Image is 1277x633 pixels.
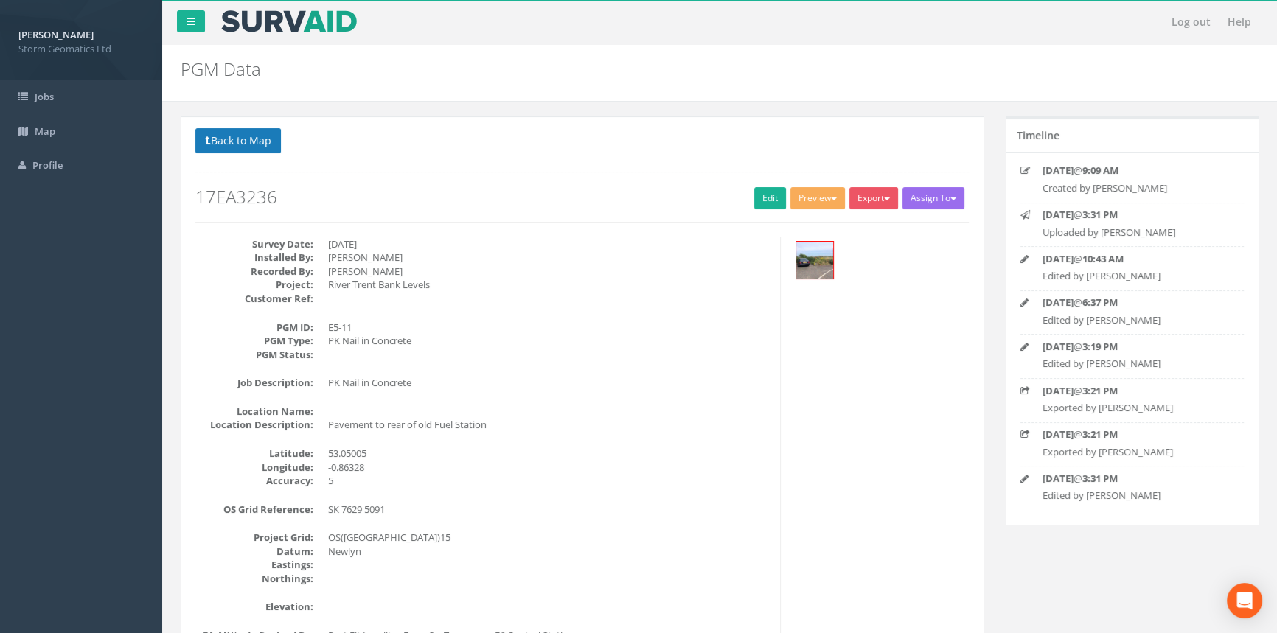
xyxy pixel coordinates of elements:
[195,128,281,153] button: Back to Map
[1043,269,1225,283] p: Edited by [PERSON_NAME]
[195,251,313,265] dt: Installed By:
[849,187,898,209] button: Export
[1017,130,1059,141] h5: Timeline
[195,334,313,348] dt: PGM Type:
[328,531,769,545] dd: OS([GEOGRAPHIC_DATA])15
[195,461,313,475] dt: Longitude:
[195,572,313,586] dt: Northings:
[1043,208,1074,221] strong: [DATE]
[195,600,313,614] dt: Elevation:
[1043,384,1225,398] p: @
[195,237,313,251] dt: Survey Date:
[1043,164,1225,178] p: @
[328,251,769,265] dd: [PERSON_NAME]
[1043,252,1225,266] p: @
[1082,384,1118,397] strong: 3:21 PM
[1043,445,1225,459] p: Exported by [PERSON_NAME]
[1043,208,1225,222] p: @
[195,348,313,362] dt: PGM Status:
[195,558,313,572] dt: Eastings:
[1043,472,1225,486] p: @
[195,531,313,545] dt: Project Grid:
[1043,384,1074,397] strong: [DATE]
[328,461,769,475] dd: -0.86328
[328,237,769,251] dd: [DATE]
[328,418,769,432] dd: Pavement to rear of old Fuel Station
[195,292,313,306] dt: Customer Ref:
[796,242,833,279] img: AD706206-9C6A-4912-B79E-65962C27CD88_31576A44-996A-4DF0-81D1-481FBC73DB69_thumb.jpg
[195,447,313,461] dt: Latitude:
[1043,164,1074,177] strong: [DATE]
[1043,295,1225,309] p: @
[1082,252,1124,265] strong: 10:43 AM
[1082,427,1118,441] strong: 3:21 PM
[328,334,769,348] dd: PK Nail in Concrete
[328,503,769,517] dd: SK 7629 5091
[902,187,964,209] button: Assign To
[195,265,313,279] dt: Recorded By:
[328,265,769,279] dd: [PERSON_NAME]
[1082,340,1118,353] strong: 3:19 PM
[18,24,144,55] a: [PERSON_NAME] Storm Geomatics Ltd
[35,90,54,103] span: Jobs
[195,278,313,292] dt: Project:
[35,125,55,138] span: Map
[328,474,769,488] dd: 5
[195,503,313,517] dt: OS Grid Reference:
[328,278,769,292] dd: River Trent Bank Levels
[195,474,313,488] dt: Accuracy:
[1227,583,1262,618] div: Open Intercom Messenger
[1043,313,1225,327] p: Edited by [PERSON_NAME]
[1043,427,1074,441] strong: [DATE]
[1082,208,1118,221] strong: 3:31 PM
[1043,181,1225,195] p: Created by [PERSON_NAME]
[195,405,313,419] dt: Location Name:
[328,447,769,461] dd: 53.05005
[1043,472,1074,485] strong: [DATE]
[32,158,63,172] span: Profile
[18,42,144,56] span: Storm Geomatics Ltd
[195,545,313,559] dt: Datum:
[1043,340,1225,354] p: @
[181,60,1075,79] h2: PGM Data
[1043,401,1225,415] p: Exported by [PERSON_NAME]
[1043,295,1074,309] strong: [DATE]
[1043,427,1225,441] p: @
[328,545,769,559] dd: Newlyn
[1043,252,1074,265] strong: [DATE]
[754,187,786,209] a: Edit
[328,321,769,335] dd: E5-11
[195,187,969,206] h2: 17EA3236
[18,28,94,41] strong: [PERSON_NAME]
[1043,225,1225,239] p: Uploaded by [PERSON_NAME]
[195,321,313,335] dt: PGM ID:
[790,187,845,209] button: Preview
[1043,340,1074,353] strong: [DATE]
[328,376,769,390] dd: PK Nail in Concrete
[195,418,313,432] dt: Location Description:
[1043,357,1225,371] p: Edited by [PERSON_NAME]
[1082,295,1118,309] strong: 6:37 PM
[1082,472,1118,485] strong: 3:31 PM
[1043,489,1225,503] p: Edited by [PERSON_NAME]
[195,376,313,390] dt: Job Description:
[1082,164,1118,177] strong: 9:09 AM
